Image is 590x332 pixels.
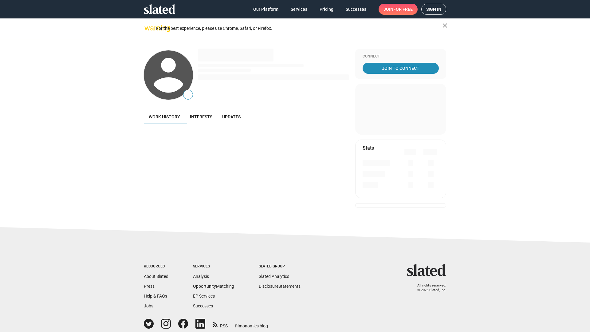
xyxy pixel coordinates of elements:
span: Our Platform [253,4,278,15]
span: Pricing [320,4,333,15]
span: Join [383,4,413,15]
span: Join To Connect [364,63,438,74]
mat-card-title: Stats [363,145,374,151]
a: Interests [185,109,217,124]
a: Help & FAQs [144,294,167,298]
a: DisclosureStatements [259,284,301,289]
span: Work history [149,114,180,119]
a: filmonomics blog [235,318,268,329]
span: film [235,323,242,328]
div: Connect [363,54,439,59]
div: Resources [144,264,168,269]
a: EP Services [193,294,215,298]
div: Slated Group [259,264,301,269]
a: Updates [217,109,246,124]
a: Analysis [193,274,209,279]
span: — [183,91,193,99]
a: Successes [341,4,371,15]
a: Sign in [421,4,446,15]
a: OpportunityMatching [193,284,234,289]
a: About Slated [144,274,168,279]
span: for free [393,4,413,15]
span: Interests [190,114,212,119]
a: Join To Connect [363,63,439,74]
mat-icon: warning [144,24,152,32]
span: Services [291,4,307,15]
a: Press [144,284,155,289]
mat-icon: close [441,22,449,29]
p: All rights reserved. © 2025 Slated, Inc. [411,283,446,292]
a: Jobs [144,303,153,308]
a: Successes [193,303,213,308]
span: Sign in [426,4,441,14]
a: Pricing [315,4,338,15]
a: Slated Analytics [259,274,289,279]
a: Work history [144,109,185,124]
a: Our Platform [248,4,283,15]
a: Services [286,4,312,15]
div: For the best experience, please use Chrome, Safari, or Firefox. [156,24,442,33]
a: Joinfor free [379,4,418,15]
a: RSS [213,319,228,329]
span: Successes [346,4,366,15]
div: Services [193,264,234,269]
span: Updates [222,114,241,119]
